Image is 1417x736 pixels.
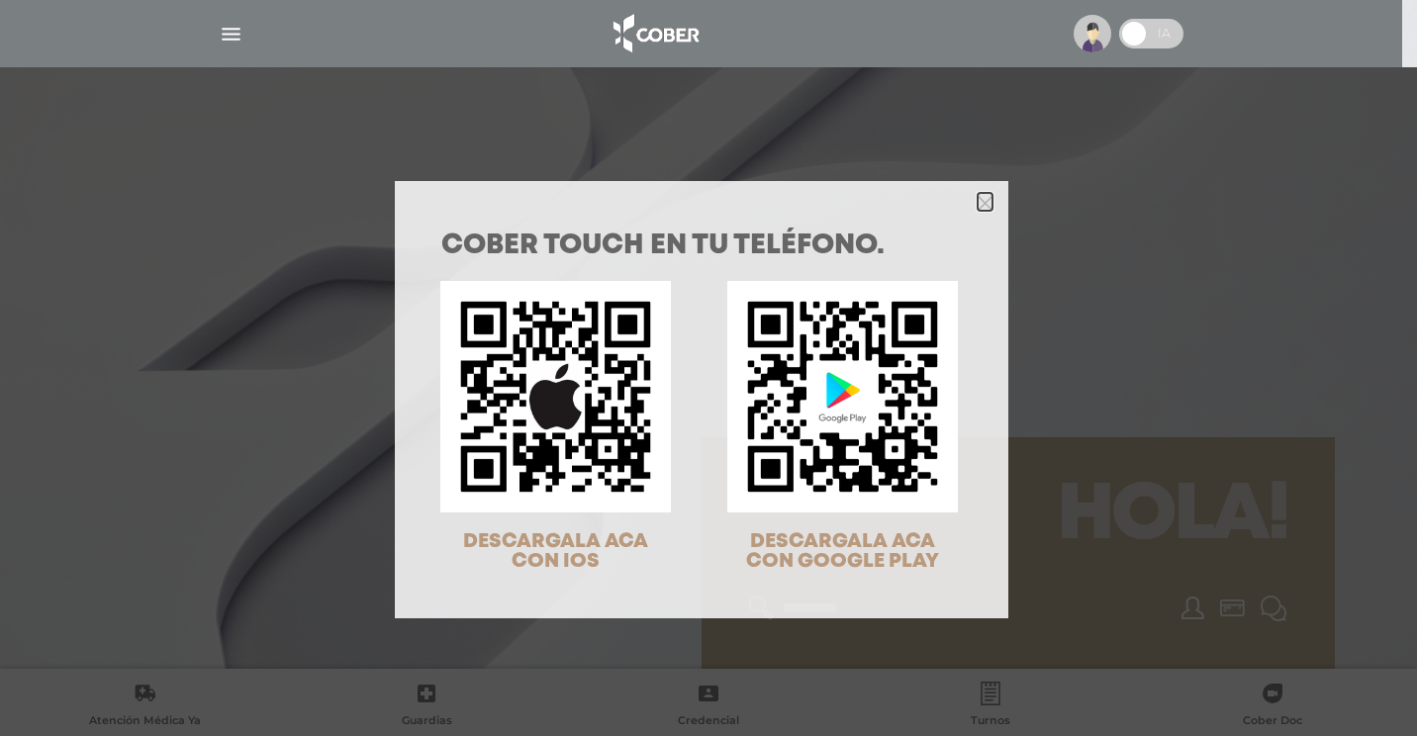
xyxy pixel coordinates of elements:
[463,532,648,571] span: DESCARGALA ACA CON IOS
[746,532,939,571] span: DESCARGALA ACA CON GOOGLE PLAY
[441,232,962,260] h1: COBER TOUCH en tu teléfono.
[978,193,992,211] button: Close
[440,281,671,511] img: qr-code
[727,281,958,511] img: qr-code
